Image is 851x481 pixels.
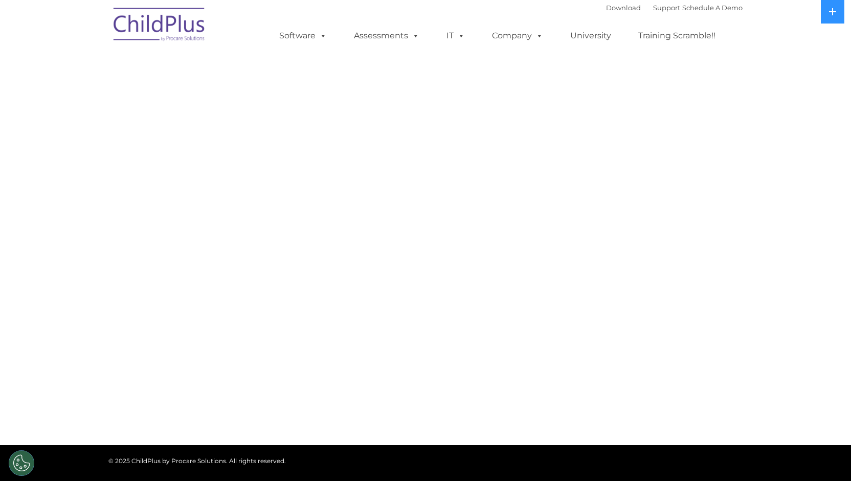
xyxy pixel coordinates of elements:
a: Support [653,4,680,12]
a: Company [482,26,553,46]
a: Software [269,26,337,46]
a: Download [606,4,641,12]
a: IT [436,26,475,46]
a: Training Scramble!! [628,26,726,46]
font: | [606,4,743,12]
img: ChildPlus by Procare Solutions [108,1,211,52]
a: Schedule A Demo [682,4,743,12]
button: Cookies Settings [9,450,34,476]
a: Assessments [344,26,430,46]
a: University [560,26,621,46]
span: © 2025 ChildPlus by Procare Solutions. All rights reserved. [108,457,286,465]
